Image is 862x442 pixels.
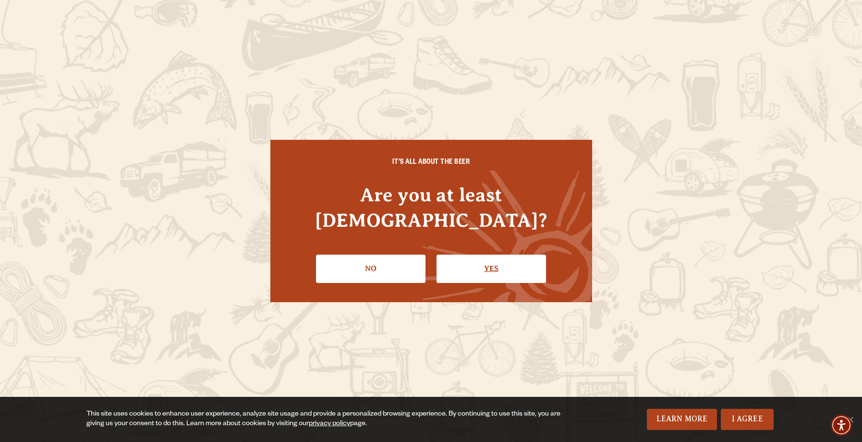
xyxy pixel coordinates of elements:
[831,415,852,436] div: Accessibility Menu
[290,182,573,233] h4: Are you at least [DEMOGRAPHIC_DATA]?
[437,255,546,282] a: Confirm I'm 21 or older
[647,409,717,430] a: Learn More
[290,159,573,168] h6: IT'S ALL ABOUT THE BEER
[721,409,774,430] a: I Agree
[86,410,575,429] div: This site uses cookies to enhance user experience, analyze site usage and provide a personalized ...
[309,420,350,428] a: privacy policy
[316,255,425,282] a: No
